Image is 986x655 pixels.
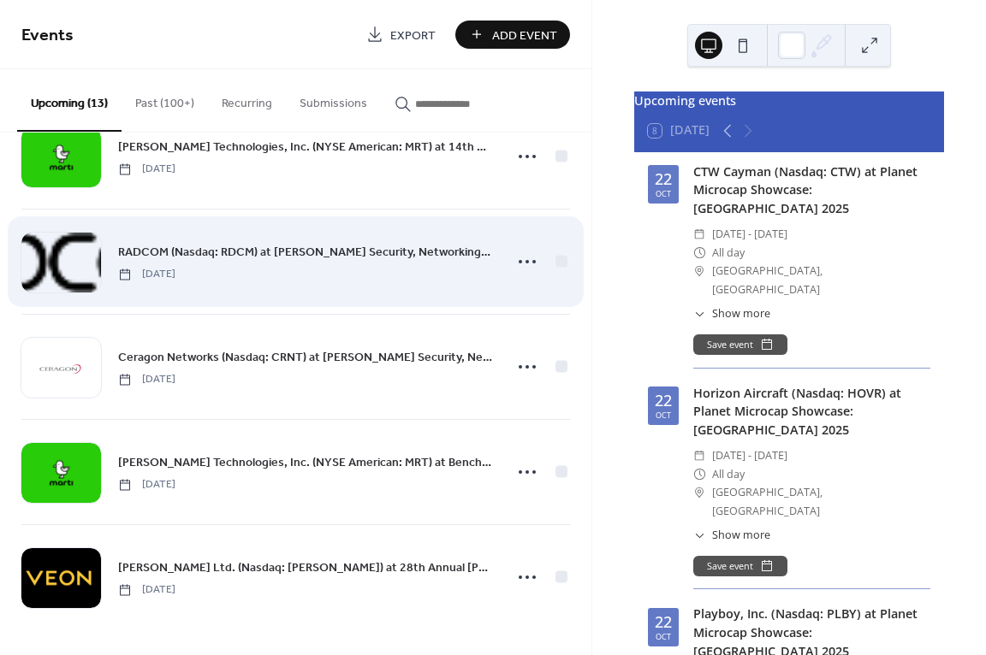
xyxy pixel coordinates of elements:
[712,225,787,243] span: [DATE] - [DATE]
[118,477,175,493] span: [DATE]
[634,91,944,110] div: Upcoming events
[118,559,493,577] span: [PERSON_NAME] Ltd. (Nasdaq: [PERSON_NAME]) at 28th Annual [PERSON_NAME] Growth Conference
[712,306,770,322] span: Show more
[655,392,672,408] div: 22
[656,633,671,640] div: Oct
[693,483,705,501] div: ​
[118,242,493,262] a: RADCOM (Nasdaq: RDCM) at [PERSON_NAME] Security, Networking, & Communications Conference
[118,162,175,177] span: [DATE]
[118,452,493,472] a: [PERSON_NAME] Technologies, Inc. (NYSE American: MRT) at Benchmark 14th Annual Discovery Conference
[712,483,930,520] span: [GEOGRAPHIC_DATA], [GEOGRAPHIC_DATA]
[693,384,930,440] div: Horizon Aircraft (Nasdaq: HOVR) at Planet Microcap Showcase: [GEOGRAPHIC_DATA] 2025
[118,349,493,367] span: Ceragon Networks (Nasdaq: CRNT) at [PERSON_NAME] Security, Networking, & Communications Conference
[712,244,745,262] span: All day
[118,267,175,282] span: [DATE]
[655,614,672,629] div: 22
[712,262,930,298] span: [GEOGRAPHIC_DATA], [GEOGRAPHIC_DATA]
[712,446,787,464] span: [DATE] - [DATE]
[118,454,493,472] span: [PERSON_NAME] Technologies, Inc. (NYSE American: MRT) at Benchmark 14th Annual Discovery Conference
[693,306,770,322] button: ​Show more
[712,528,770,544] span: Show more
[286,69,381,130] button: Submissions
[208,69,286,130] button: Recurring
[390,27,436,44] span: Export
[118,582,175,598] span: [DATE]
[655,171,672,186] div: 22
[17,69,122,132] button: Upcoming (13)
[353,21,448,49] a: Export
[118,372,175,387] span: [DATE]
[455,21,570,49] button: Add Event
[118,244,493,262] span: RADCOM (Nasdaq: RDCM) at [PERSON_NAME] Security, Networking, & Communications Conference
[693,465,705,483] div: ​
[693,528,770,544] button: ​Show more
[118,139,493,156] span: [PERSON_NAME] Technologies, Inc. (NYSE American: MRT) at 14th Annual [PERSON_NAME] Technology Con...
[693,306,705,322] div: ​
[656,411,671,419] div: Oct
[693,244,705,262] div: ​
[118,347,493,367] a: Ceragon Networks (Nasdaq: CRNT) at [PERSON_NAME] Security, Networking, & Communications Conference
[693,262,705,280] div: ​
[693,162,930,218] div: CTW Cayman (Nasdaq: CTW) at Planet Microcap Showcase: [GEOGRAPHIC_DATA] 2025
[656,190,671,198] div: Oct
[118,558,493,577] a: [PERSON_NAME] Ltd. (Nasdaq: [PERSON_NAME]) at 28th Annual [PERSON_NAME] Growth Conference
[693,528,705,544] div: ​
[693,556,787,576] button: Save event
[118,137,493,156] a: [PERSON_NAME] Technologies, Inc. (NYSE American: MRT) at 14th Annual [PERSON_NAME] Technology Con...
[693,334,787,355] button: Save event
[492,27,557,44] span: Add Event
[21,19,74,52] span: Events
[693,225,705,243] div: ​
[693,446,705,464] div: ​
[712,465,745,483] span: All day
[122,69,208,130] button: Past (100+)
